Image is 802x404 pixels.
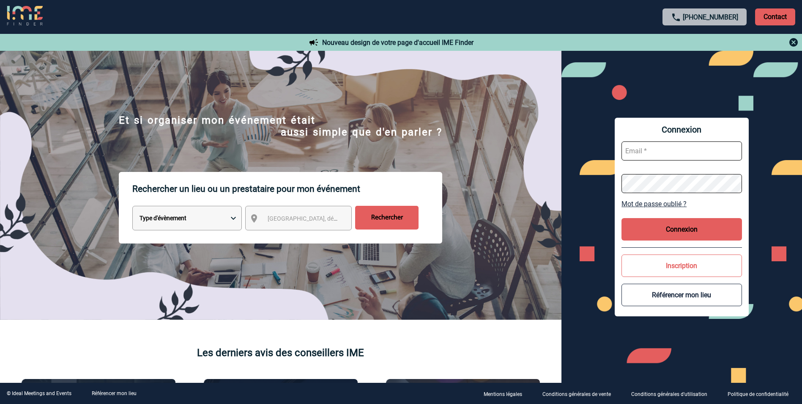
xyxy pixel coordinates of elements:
a: Conditions générales d'utilisation [624,390,721,398]
button: Référencer mon lieu [621,284,742,306]
a: Politique de confidentialité [721,390,802,398]
p: Contact [755,8,795,25]
button: Inscription [621,255,742,277]
a: Référencer mon lieu [92,390,137,396]
span: Connexion [621,125,742,135]
p: Conditions générales de vente [542,391,611,397]
a: Conditions générales de vente [536,390,624,398]
a: Mot de passe oublié ? [621,200,742,208]
a: [PHONE_NUMBER] [683,13,738,21]
input: Email * [621,141,742,160]
p: Mentions légales [484,391,522,397]
button: Connexion [621,218,742,241]
span: [GEOGRAPHIC_DATA], département, région... [268,215,385,222]
p: Rechercher un lieu ou un prestataire pour mon événement [132,172,442,206]
a: Mentions légales [477,390,536,398]
input: Rechercher [355,206,419,230]
div: © Ideal Meetings and Events [7,390,71,396]
p: Politique de confidentialité [728,391,788,397]
img: call-24-px.png [671,12,681,22]
p: Conditions générales d'utilisation [631,391,707,397]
